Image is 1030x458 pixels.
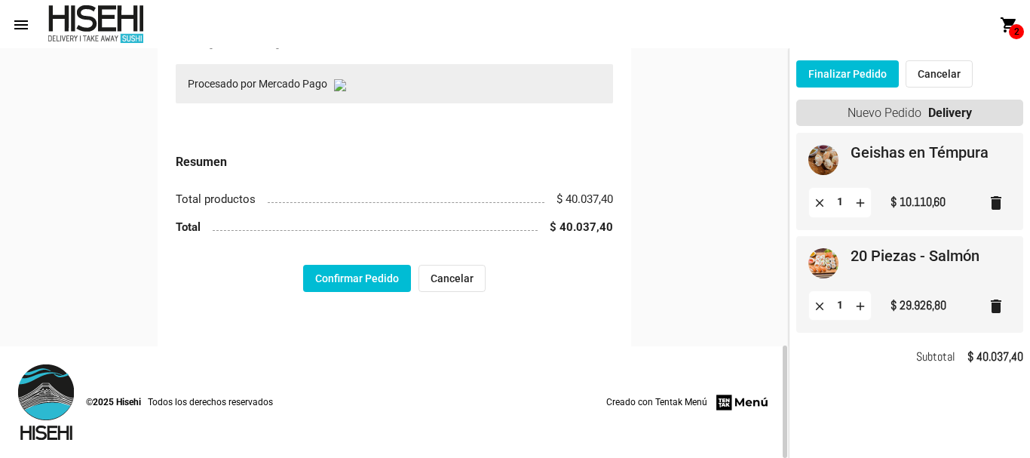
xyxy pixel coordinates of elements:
[808,248,838,278] img: 73fe07b4-711d-411a-ad3a-f09bfbfa50d3.jpg
[796,60,899,88] button: Finalizar Pedido
[606,395,707,410] span: Creado con Tentak Menú
[796,100,1023,126] div: Nuevo Pedido
[854,195,867,209] mat-icon: add
[12,16,30,34] mat-icon: menu
[994,9,1024,39] button: 2
[176,213,613,241] li: Total $ 40.037,40
[714,392,771,413] img: menu-firm.png
[854,299,867,312] mat-icon: add
[86,395,141,410] span: ©2025 Hisehi
[1009,24,1024,39] span: 2
[987,297,1005,315] mat-icon: delete
[176,152,613,173] h3: Resumen
[891,295,946,316] div: $ 29.926,80
[906,60,973,88] button: Cancelar
[303,265,411,292] button: Confirmar Pedido
[891,192,946,213] div: $ 10.110,60
[148,395,273,410] span: Todos los derechos reservados
[851,145,989,160] mat-card-title: Geishas en Témpura
[418,265,486,292] button: Cancelar
[176,64,613,103] p: Procesado por Mercado Pago
[813,299,826,312] mat-icon: clear
[1000,16,1018,34] mat-icon: shopping_cart
[813,195,826,209] mat-icon: clear
[334,79,346,91] img: mENwN9bxj2rPPWs9uKWyThD3XlKVAWWUsLjKu2yX61L.png
[987,194,1005,212] mat-icon: delete
[928,100,972,126] strong: Delivery
[916,346,955,367] span: Subtotal
[176,185,613,213] li: Total productos $ 40.037,40
[967,346,1023,367] strong: $ 40.037,40
[606,392,771,413] a: Creado con Tentak Menú
[851,248,979,263] mat-card-title: 20 Piezas - Salmón
[808,145,838,175] img: 44ecd3bb-ae64-4113-ab37-ec1ee98a5b37.jpg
